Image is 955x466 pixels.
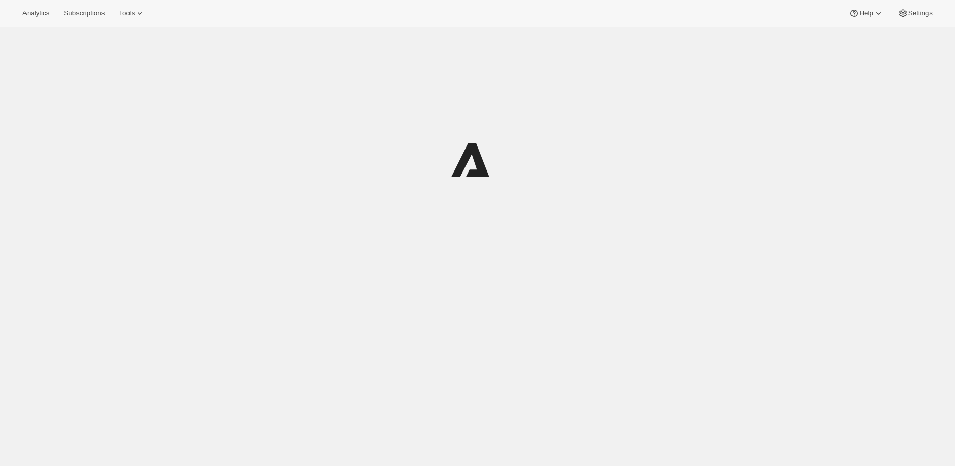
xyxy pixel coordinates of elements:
button: Help [843,6,889,20]
span: Subscriptions [64,9,105,17]
span: Analytics [22,9,49,17]
button: Settings [892,6,939,20]
button: Tools [113,6,151,20]
button: Analytics [16,6,56,20]
button: Subscriptions [58,6,111,20]
span: Tools [119,9,135,17]
span: Settings [908,9,933,17]
span: Help [859,9,873,17]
